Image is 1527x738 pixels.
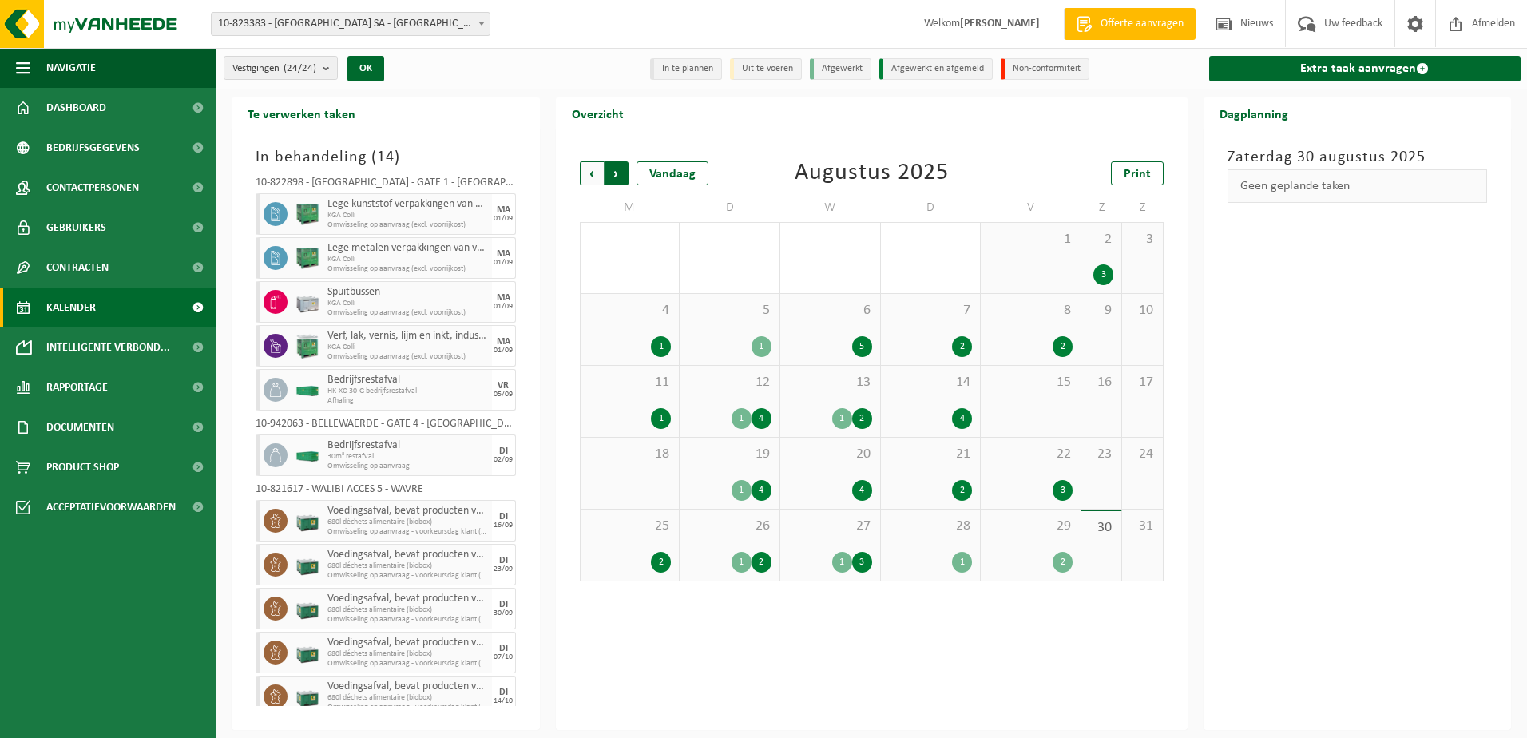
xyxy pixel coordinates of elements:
[1093,264,1113,285] div: 3
[494,391,513,399] div: 05/09
[327,387,488,396] span: HK-XC-30-G bedrijfsrestafval
[580,193,680,222] td: M
[989,518,1073,535] span: 29
[494,609,513,617] div: 30/09
[327,439,488,452] span: Bedrijfsrestafval
[589,302,672,319] span: 4
[212,13,490,35] span: 10-823383 - BELPARK SA - WAVRE
[497,205,510,215] div: MA
[1122,193,1163,222] td: Z
[327,605,488,615] span: 680l déchets alimentaire (biobox)
[589,446,672,463] span: 18
[1064,8,1196,40] a: Offerte aanvragen
[327,518,488,527] span: 680l déchets alimentaire (biobox)
[327,352,488,362] span: Omwisseling op aanvraag (excl. voorrijkost)
[605,161,629,185] span: Volgende
[1001,58,1089,80] li: Non-conformiteit
[989,302,1073,319] span: 8
[952,336,972,357] div: 2
[497,337,510,347] div: MA
[295,597,319,621] img: PB-LB-0680-HPE-GN-01
[232,57,316,81] span: Vestigingen
[1204,97,1304,129] h2: Dagplanning
[1228,145,1488,169] h3: Zaterdag 30 augustus 2025
[327,505,488,518] span: Voedingsafval, bevat producten van dierlijke oorsprong, onverpakt, categorie 3
[499,556,508,565] div: DI
[499,512,508,522] div: DI
[732,480,752,501] div: 1
[889,374,973,391] span: 14
[46,208,106,248] span: Gebruikers
[752,336,771,357] div: 1
[211,12,490,36] span: 10-823383 - BELPARK SA - WAVRE
[1053,552,1073,573] div: 2
[284,63,316,73] count: (24/24)
[989,231,1073,248] span: 1
[780,193,881,222] td: W
[651,408,671,429] div: 1
[688,302,771,319] span: 5
[327,462,488,471] span: Omwisseling op aanvraag
[556,97,640,129] h2: Overzicht
[1130,302,1154,319] span: 10
[498,381,509,391] div: VR
[232,97,371,129] h2: Te verwerken taken
[1053,480,1073,501] div: 3
[494,697,513,705] div: 14/10
[295,553,319,577] img: PB-LB-0680-HPE-GN-01
[327,593,488,605] span: Voedingsafval, bevat producten van dierlijke oorsprong, onverpakt, categorie 3
[732,408,752,429] div: 1
[989,374,1073,391] span: 15
[852,552,872,573] div: 3
[499,600,508,609] div: DI
[327,198,488,211] span: Lege kunststof verpakkingen van gevaarlijke stoffen
[1089,231,1113,248] span: 2
[327,374,488,387] span: Bedrijfsrestafval
[499,644,508,653] div: DI
[494,303,513,311] div: 01/09
[256,484,516,500] div: 10-821617 - WALIBI ACCÈS 5 - WAVRE
[1089,374,1113,391] span: 16
[347,56,384,81] button: OK
[295,450,319,462] img: HK-XC-30-GN-00
[494,215,513,223] div: 01/09
[494,259,513,267] div: 01/09
[295,246,319,270] img: PB-HB-1400-HPE-GN-01
[494,522,513,530] div: 16/09
[1130,231,1154,248] span: 3
[327,549,488,561] span: Voedingsafval, bevat producten van dierlijke oorsprong, onverpakt, categorie 3
[295,684,319,708] img: PB-LB-0680-HPE-GN-01
[1130,518,1154,535] span: 31
[295,333,319,359] img: PB-HB-1400-HPE-GN-11
[889,518,973,535] span: 28
[650,58,722,80] li: In te plannen
[688,518,771,535] span: 26
[46,248,109,288] span: Contracten
[497,293,510,303] div: MA
[881,193,982,222] td: D
[494,565,513,573] div: 23/09
[46,367,108,407] span: Rapportage
[224,56,338,80] button: Vestigingen(24/24)
[589,518,672,535] span: 25
[327,299,488,308] span: KGA Colli
[637,161,708,185] div: Vandaag
[752,480,771,501] div: 4
[295,384,319,396] img: HK-XC-30-GN-00
[752,408,771,429] div: 4
[788,302,872,319] span: 6
[295,641,319,665] img: PB-LB-0680-HPE-GN-01
[1111,161,1164,185] a: Print
[651,336,671,357] div: 1
[327,659,488,669] span: Omwisseling op aanvraag - voorkeursdag klant (incl verwerking)
[295,202,319,226] img: PB-HB-1400-HPE-GN-01
[327,703,488,712] span: Omwisseling op aanvraag - voorkeursdag klant (incl verwerking)
[327,571,488,581] span: Omwisseling op aanvraag - voorkeursdag klant (incl verwerking)
[327,308,488,318] span: Omwisseling op aanvraag (excl. voorrijkost)
[981,193,1081,222] td: V
[1053,336,1073,357] div: 2
[46,128,140,168] span: Bedrijfsgegevens
[295,290,319,314] img: PB-LB-0680-HPE-GY-11
[46,88,106,128] span: Dashboard
[327,561,488,571] span: 680l déchets alimentaire (biobox)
